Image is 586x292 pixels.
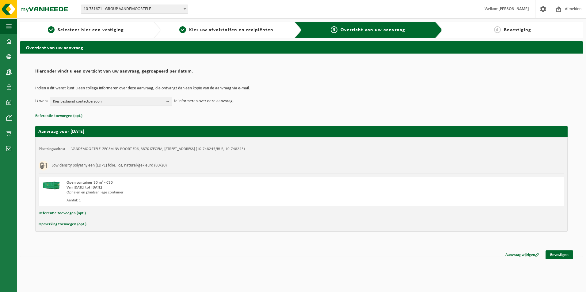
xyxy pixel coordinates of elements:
p: Ik wens [35,97,48,106]
span: Bevestiging [504,28,531,32]
h2: Overzicht van uw aanvraag [20,41,583,53]
span: 4 [494,26,501,33]
a: Aanvraag wijzigen [501,250,544,259]
span: Kies uw afvalstoffen en recipiënten [189,28,273,32]
button: Referentie toevoegen (opt.) [35,112,82,120]
a: Bevestigen [546,250,573,259]
div: Ophalen en plaatsen lege container [67,190,326,195]
p: te informeren over deze aanvraag. [174,97,234,106]
img: HK-XC-30-GN-00.png [42,180,60,189]
span: 10-751671 - GROUP VANDEMOORTELE [81,5,188,14]
span: 2 [179,26,186,33]
span: Overzicht van uw aanvraag [341,28,405,32]
td: VANDEMOORTELE IZEGEM NV-POORT E06, 8870 IZEGEM, [STREET_ADDRESS] (10-748245/BUS, 10-748245) [71,147,245,152]
strong: Van [DATE] tot [DATE] [67,185,102,189]
span: 1 [48,26,55,33]
strong: [PERSON_NAME] [498,7,529,11]
a: 2Kies uw afvalstoffen en recipiënten [164,26,289,34]
h3: Low density polyethyleen (LDPE) folie, los, naturel/gekleurd (80/20) [51,161,167,170]
span: Selecteer hier een vestiging [58,28,124,32]
strong: Aanvraag voor [DATE] [38,129,84,134]
p: Indien u dit wenst kunt u een collega informeren over deze aanvraag, die ontvangt dan een kopie v... [35,86,568,91]
div: Aantal: 1 [67,198,326,203]
h2: Hieronder vindt u een overzicht van uw aanvraag, gegroepeerd per datum. [35,69,568,77]
span: Kies bestaand contactpersoon [53,97,164,106]
strong: Plaatsingsadres: [39,147,65,151]
button: Kies bestaand contactpersoon [50,97,172,106]
button: Opmerking toevoegen (opt.) [39,220,86,228]
a: 1Selecteer hier een vestiging [23,26,148,34]
span: Open container 30 m³ - C30 [67,181,113,185]
span: 10-751671 - GROUP VANDEMOORTELE [81,5,188,13]
button: Referentie toevoegen (opt.) [39,209,86,217]
span: 3 [331,26,337,33]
